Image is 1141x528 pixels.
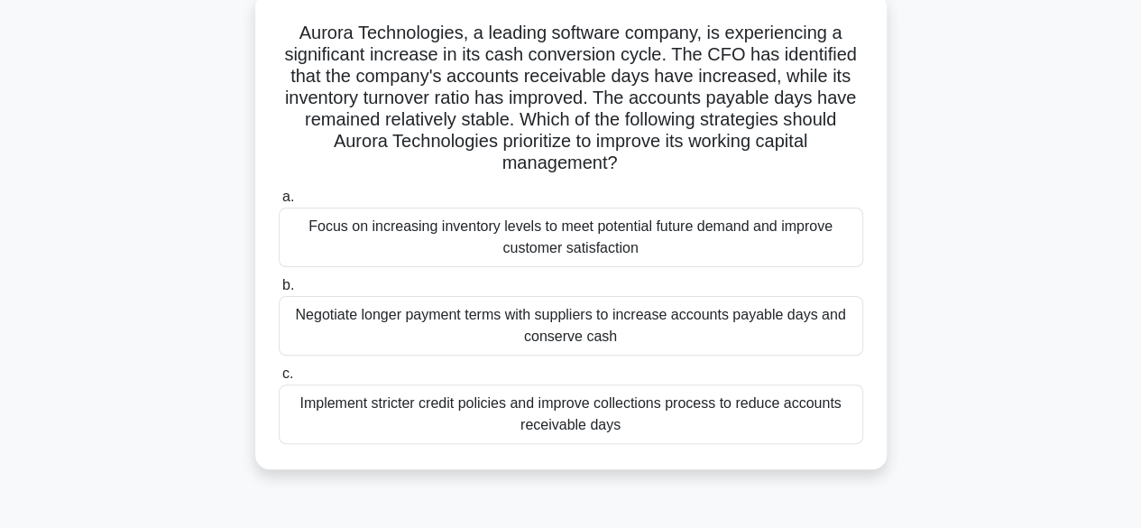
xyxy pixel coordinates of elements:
span: a. [282,189,294,204]
span: c. [282,366,293,381]
div: Implement stricter credit policies and improve collections process to reduce accounts receivable ... [279,384,863,444]
div: Focus on increasing inventory levels to meet potential future demand and improve customer satisfa... [279,208,863,267]
h5: Aurora Technologies, a leading software company, is experiencing a significant increase in its ca... [277,22,865,175]
div: Negotiate longer payment terms with suppliers to increase accounts payable days and conserve cash [279,296,863,356]
span: b. [282,277,294,292]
